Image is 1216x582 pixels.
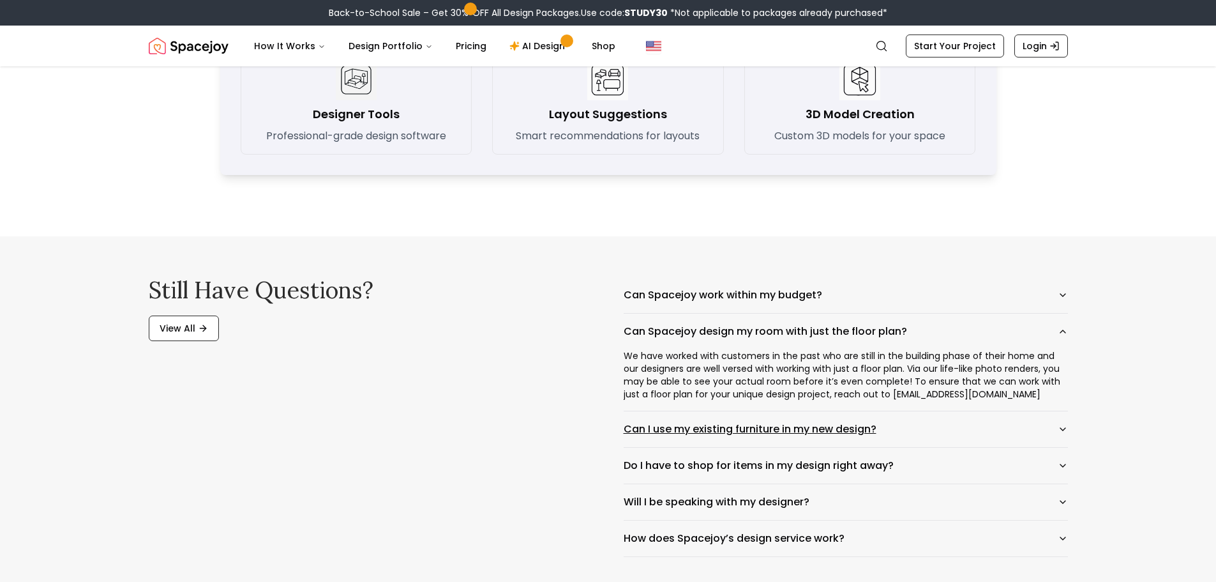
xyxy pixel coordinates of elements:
[624,277,1068,313] button: Can Spacejoy work within my budget?
[336,59,377,100] img: Designer Tools icon
[313,105,400,123] h3: Designer Tools
[149,26,1068,66] nav: Global
[646,38,661,54] img: United States
[149,316,219,341] a: View All
[581,6,668,19] span: Use code:
[549,105,667,123] h3: Layout Suggestions
[516,128,700,144] p: Smart recommendations for layouts
[624,349,1068,411] div: We have worked with customers in the past who are still in the building phase of their home and o...
[624,349,1068,411] div: Can Spacejoy design my room with just the floor plan?
[338,33,443,59] button: Design Portfolio
[329,6,887,19] div: Back-to-School Sale – Get 30% OFF All Design Packages.
[499,33,579,59] a: AI Design
[906,34,1004,57] a: Start Your Project
[266,128,446,144] p: Professional-grade design software
[149,33,229,59] a: Spacejoy
[624,411,1068,447] button: Can I use my existing furniture in my new design?
[587,59,628,100] img: Layout Suggestions icon
[668,6,887,19] span: *Not applicable to packages already purchased*
[582,33,626,59] a: Shop
[806,105,915,123] h3: 3D Model Creation
[839,59,880,100] img: 3D Model Creation icon
[624,314,1068,349] button: Can Spacejoy design my room with just the floor plan?
[624,521,1068,556] button: How does Spacejoy’s design service work?
[149,277,593,303] h2: Still have questions?
[446,33,497,59] a: Pricing
[624,484,1068,520] button: Will I be speaking with my designer?
[1014,34,1068,57] a: Login
[244,33,626,59] nav: Main
[244,33,336,59] button: How It Works
[624,6,668,19] b: STUDY30
[624,448,1068,484] button: Do I have to shop for items in my design right away?
[774,128,945,144] p: Custom 3D models for your space
[149,33,229,59] img: Spacejoy Logo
